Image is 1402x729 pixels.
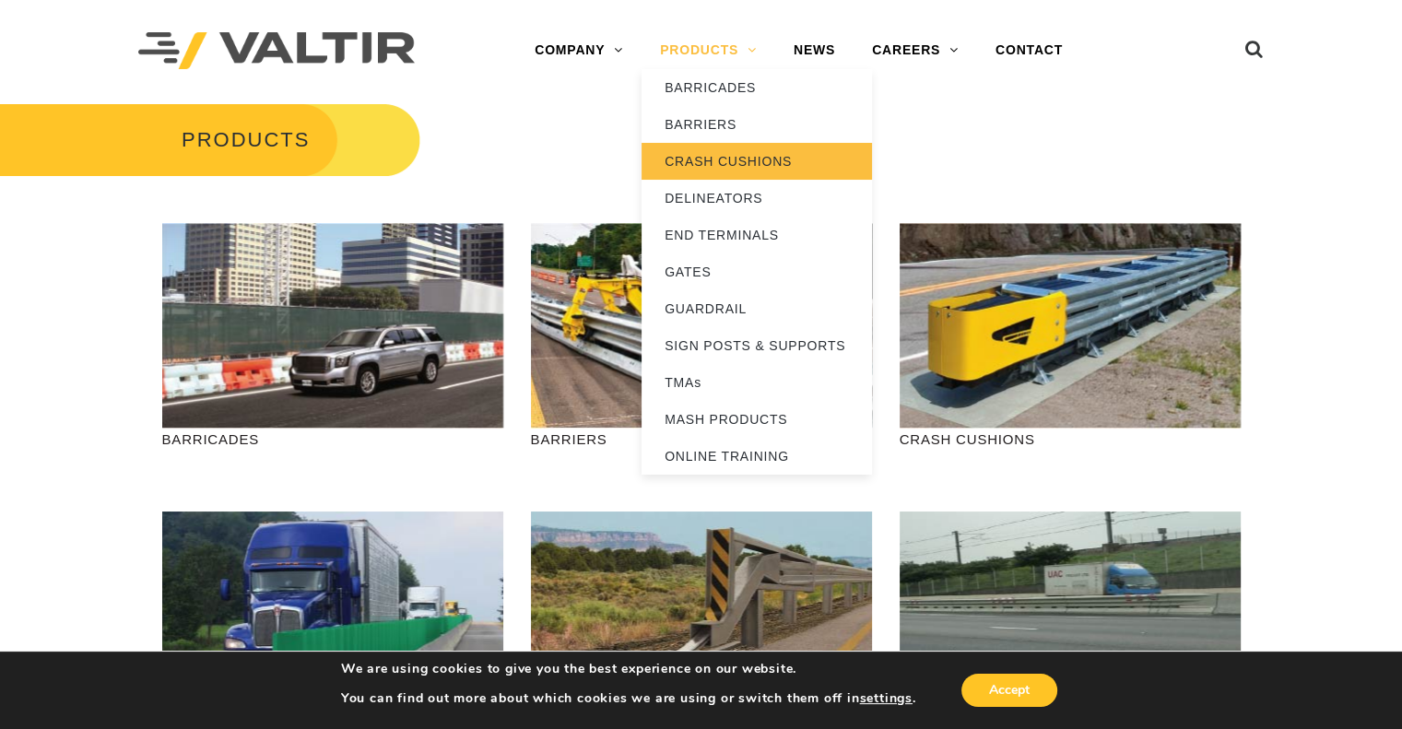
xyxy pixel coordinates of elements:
a: CAREERS [854,32,977,69]
a: GUARDRAIL [642,290,872,327]
a: END TERMINALS [642,217,872,253]
p: BARRIERS [531,429,872,450]
button: settings [859,690,912,707]
a: CONTACT [977,32,1081,69]
a: BARRICADES [642,69,872,106]
p: CRASH CUSHIONS [900,429,1241,450]
a: BARRIERS [642,106,872,143]
a: SIGN POSTS & SUPPORTS [642,327,872,364]
p: You can find out more about which cookies we are using or switch them off in . [341,690,916,707]
button: Accept [961,674,1057,707]
p: BARRICADES [162,429,503,450]
p: We are using cookies to give you the best experience on our website. [341,661,916,677]
a: DELINEATORS [642,180,872,217]
img: Valtir [138,32,415,70]
a: MASH PRODUCTS [642,401,872,438]
a: ONLINE TRAINING [642,438,872,475]
a: NEWS [775,32,854,69]
a: TMAs [642,364,872,401]
a: COMPANY [516,32,642,69]
a: GATES [642,253,872,290]
a: PRODUCTS [642,32,775,69]
a: CRASH CUSHIONS [642,143,872,180]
